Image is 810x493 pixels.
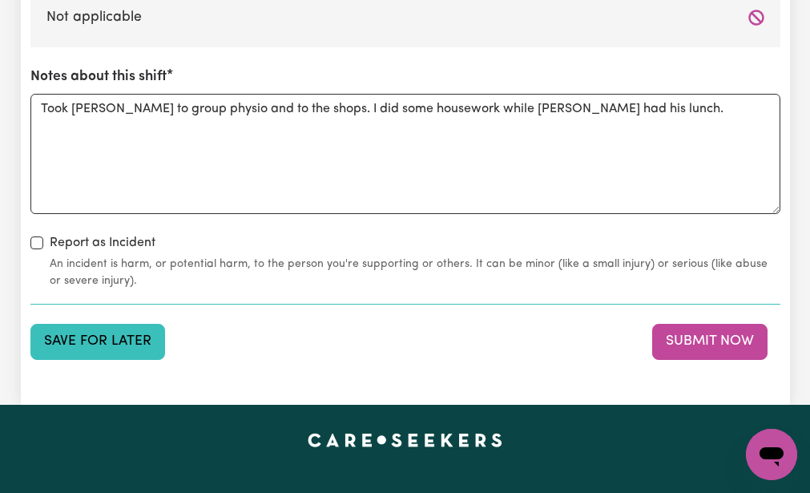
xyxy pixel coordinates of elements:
[30,94,780,214] textarea: Took [PERSON_NAME] to group physio and to the shops. I did some housework while [PERSON_NAME] had...
[30,67,167,87] label: Notes about this shift
[652,324,768,359] button: Submit your job report
[746,429,797,480] iframe: Button to launch messaging window
[50,233,155,253] label: Report as Incident
[308,434,502,447] a: Careseekers home page
[50,256,780,289] small: An incident is harm, or potential harm, to the person you're supporting or others. It can be mino...
[30,324,165,359] button: Save your job report
[46,7,764,28] label: Not applicable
